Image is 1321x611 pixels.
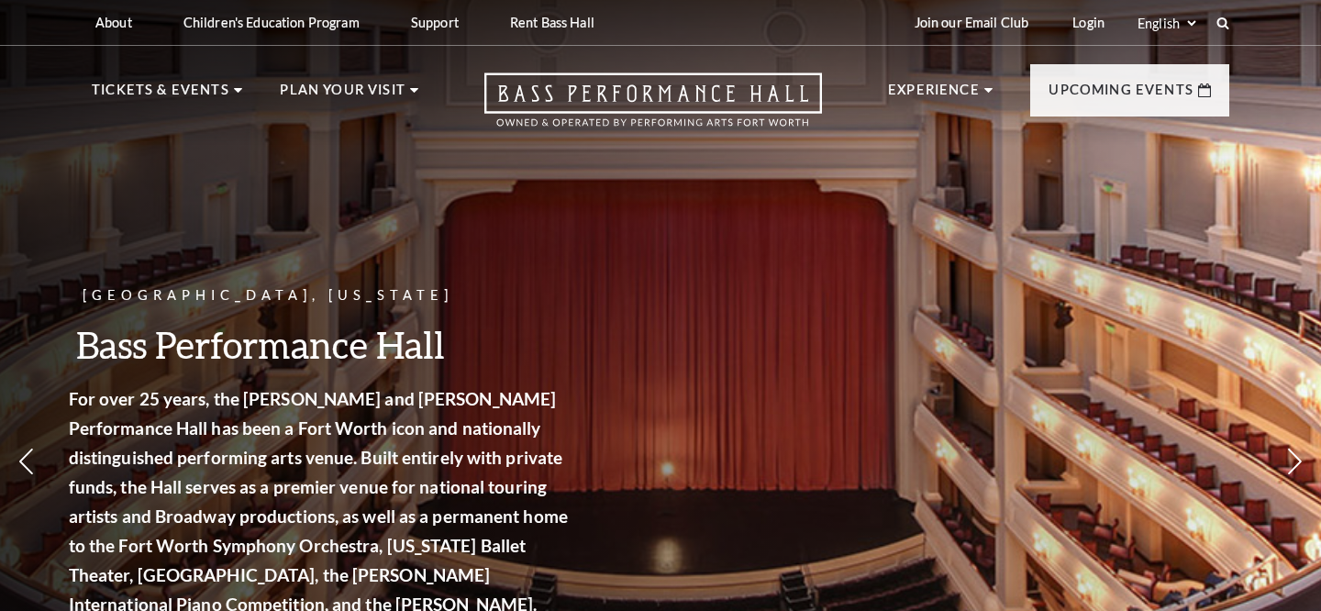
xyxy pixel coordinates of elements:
h3: Bass Performance Hall [84,321,589,368]
select: Select: [1134,15,1199,32]
p: Upcoming Events [1049,79,1193,112]
p: Tickets & Events [92,79,229,112]
p: About [95,15,132,30]
p: Plan Your Visit [280,79,405,112]
p: [GEOGRAPHIC_DATA], [US_STATE] [84,284,589,307]
p: Rent Bass Hall [510,15,594,30]
p: Children's Education Program [183,15,360,30]
p: Experience [888,79,980,112]
p: Support [411,15,459,30]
